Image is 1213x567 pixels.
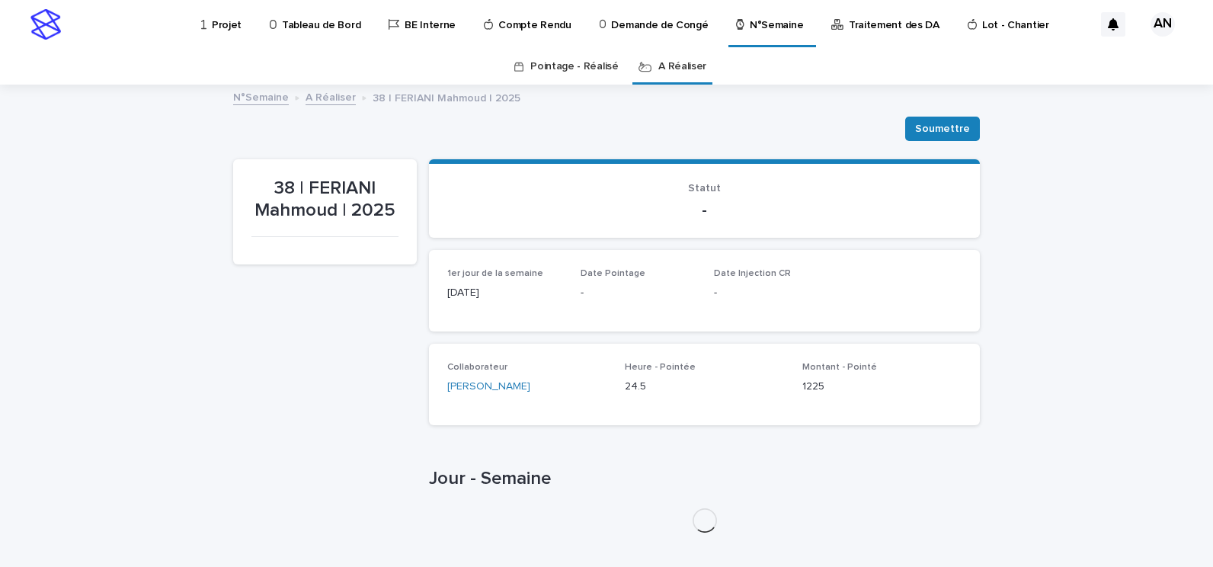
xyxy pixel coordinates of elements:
span: Soumettre [915,121,970,136]
p: 24.5 [625,379,784,395]
a: Pointage - Réalisé [530,49,618,85]
div: AN [1151,12,1175,37]
span: Heure - Pointée [625,363,696,372]
p: - [581,285,696,301]
a: A Réaliser [306,88,356,105]
button: Soumettre [905,117,980,141]
p: - [447,201,962,219]
a: N°Semaine [233,88,289,105]
h1: Jour - Semaine [429,468,980,490]
p: - [714,285,829,301]
p: 38 | FERIANI Mahmoud | 2025 [373,88,520,105]
span: Statut [688,183,721,194]
p: 38 | FERIANI Mahmoud | 2025 [251,178,398,222]
span: 1er jour de la semaine [447,269,543,278]
span: Montant - Pointé [802,363,877,372]
a: [PERSON_NAME] [447,379,530,395]
span: Date Injection CR [714,269,791,278]
span: Collaborateur [447,363,507,372]
p: [DATE] [447,285,562,301]
a: A Réaliser [658,49,706,85]
img: stacker-logo-s-only.png [30,9,61,40]
p: 1225 [802,379,962,395]
span: Date Pointage [581,269,645,278]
